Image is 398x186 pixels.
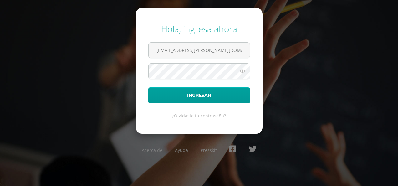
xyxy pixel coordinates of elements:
div: Hola, ingresa ahora [148,23,250,35]
a: Presskit [201,147,217,153]
button: Ingresar [148,87,250,103]
input: Correo electrónico o usuario [149,43,250,58]
a: ¿Olvidaste tu contraseña? [172,113,226,119]
a: Ayuda [175,147,188,153]
a: Acerca de [142,147,162,153]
